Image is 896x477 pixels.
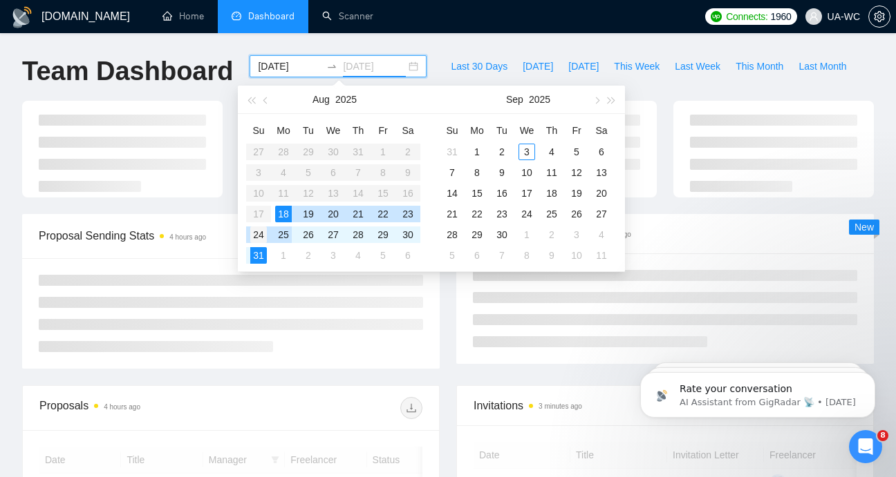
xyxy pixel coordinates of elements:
td: 2025-10-03 [564,224,589,245]
td: 2025-09-23 [489,204,514,224]
th: Sa [589,119,614,142]
td: 2025-09-27 [589,204,614,224]
div: 3 [519,144,535,160]
td: 2025-09-02 [489,142,514,162]
span: Invitations [474,397,857,414]
td: 2025-09-11 [539,162,564,183]
div: 17 [519,185,535,202]
th: Tu [489,119,514,142]
td: 2025-09-29 [465,224,489,245]
td: 2025-08-21 [346,204,371,224]
th: Su [246,119,271,142]
div: 15 [469,185,485,202]
td: 2025-09-09 [489,162,514,183]
div: 27 [325,226,342,243]
div: 31 [250,247,267,264]
div: 2 [300,247,317,264]
time: 4 hours ago [169,233,206,241]
span: dashboard [232,11,241,21]
div: 3 [325,247,342,264]
td: 2025-09-13 [589,162,614,183]
td: 2025-09-15 [465,183,489,204]
div: 2 [494,144,510,160]
div: 18 [543,185,560,202]
span: This Week [614,59,660,74]
th: Mo [271,119,296,142]
button: This Week [606,55,667,77]
td: 2025-08-29 [371,224,395,245]
td: 2025-09-06 [589,142,614,162]
time: 3 minutes ago [588,231,631,238]
div: 4 [593,226,610,243]
div: 16 [494,185,510,202]
div: 23 [400,206,416,222]
div: 10 [519,164,535,181]
div: 10 [568,247,585,264]
span: Last Month [799,59,846,74]
div: 7 [444,164,460,181]
td: 2025-09-05 [564,142,589,162]
th: We [321,119,346,142]
td: 2025-08-23 [395,204,420,224]
div: 26 [300,226,317,243]
button: Last Week [667,55,728,77]
div: 22 [469,206,485,222]
div: 25 [543,206,560,222]
button: Last Month [791,55,854,77]
td: 2025-09-03 [321,245,346,266]
td: 2025-09-21 [440,204,465,224]
td: 2025-09-01 [271,245,296,266]
td: 2025-08-18 [271,204,296,224]
td: 2025-09-16 [489,183,514,204]
td: 2025-10-02 [539,224,564,245]
div: 11 [593,247,610,264]
span: Scanner Breakdown [473,225,857,242]
div: 20 [325,206,342,222]
span: This Month [736,59,783,74]
th: Fr [564,119,589,142]
td: 2025-10-07 [489,245,514,266]
div: 14 [444,185,460,202]
div: 20 [593,185,610,202]
img: upwork-logo.png [711,11,722,22]
th: Th [346,119,371,142]
div: 5 [444,247,460,264]
button: 2025 [529,86,550,113]
span: Last 30 Days [451,59,507,74]
td: 2025-10-10 [564,245,589,266]
div: 24 [250,226,267,243]
th: Sa [395,119,420,142]
td: 2025-09-04 [346,245,371,266]
td: 2025-08-31 [246,245,271,266]
th: Tu [296,119,321,142]
div: 23 [494,206,510,222]
div: 22 [375,206,391,222]
div: 31 [444,144,460,160]
a: searchScanner [322,10,373,22]
div: 21 [444,206,460,222]
div: 19 [300,206,317,222]
input: Start date [258,59,321,74]
span: Proposal Sending Stats [39,227,267,244]
span: Connects: [726,9,767,24]
div: 6 [469,247,485,264]
div: 28 [444,226,460,243]
td: 2025-10-04 [589,224,614,245]
div: 9 [543,247,560,264]
span: 1960 [771,9,792,24]
th: Su [440,119,465,142]
td: 2025-09-18 [539,183,564,204]
div: 29 [375,226,391,243]
time: 4 hours ago [104,403,140,411]
div: 27 [593,206,610,222]
div: 11 [543,164,560,181]
td: 2025-09-05 [371,245,395,266]
div: 25 [275,226,292,243]
th: Fr [371,119,395,142]
td: 2025-09-24 [514,204,539,224]
span: Last Week [675,59,720,74]
div: 7 [494,247,510,264]
div: 8 [519,247,535,264]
